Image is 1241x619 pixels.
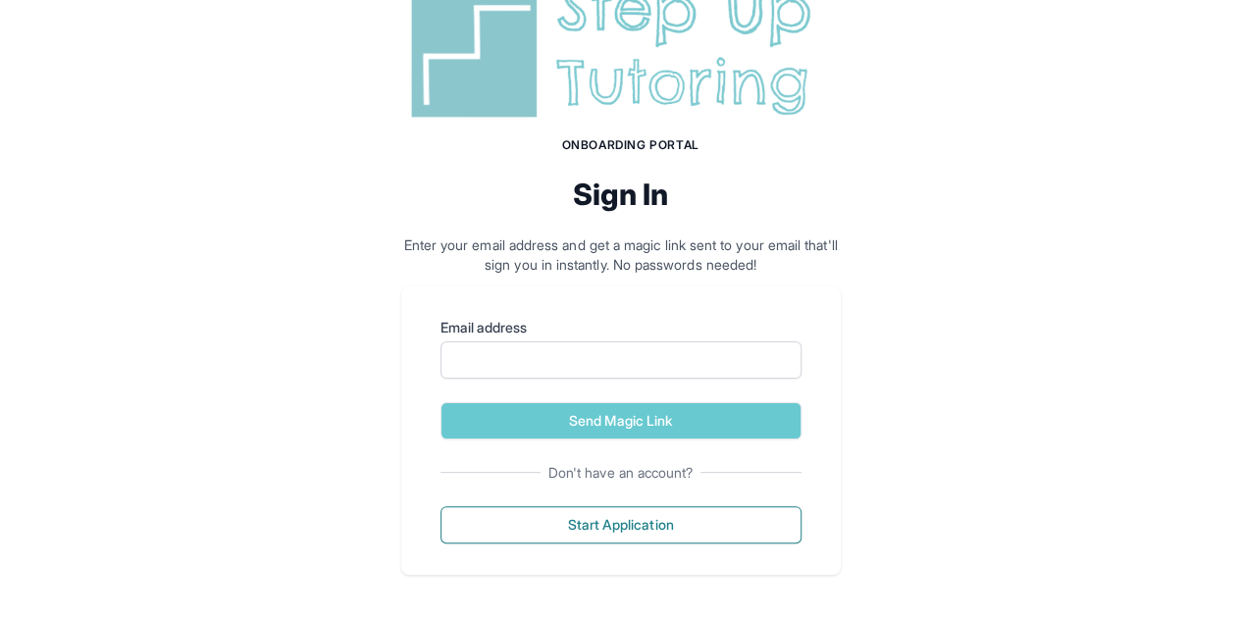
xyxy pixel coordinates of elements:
[440,318,801,337] label: Email address
[421,137,841,153] h1: Onboarding Portal
[401,177,841,212] h2: Sign In
[440,402,801,439] button: Send Magic Link
[440,506,801,543] button: Start Application
[541,463,701,483] span: Don't have an account?
[401,235,841,275] p: Enter your email address and get a magic link sent to your email that'll sign you in instantly. N...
